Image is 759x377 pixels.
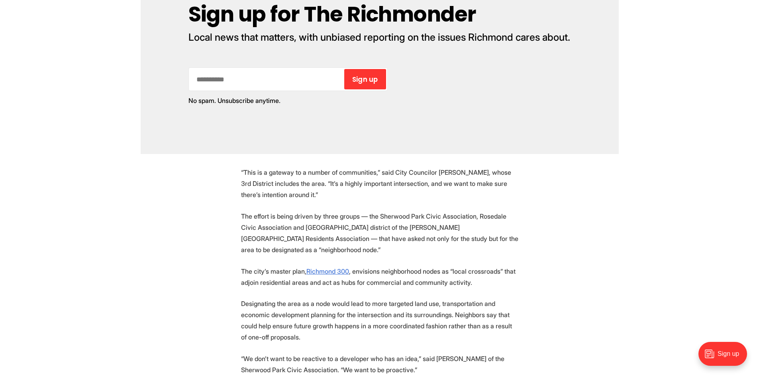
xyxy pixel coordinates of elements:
span: No spam. Unsubscribe anytime. [188,97,280,105]
a: Richmond 300 [306,267,349,275]
p: “This is a gateway to a number of communities,” said City Councilor [PERSON_NAME], whose 3rd Dist... [241,167,518,200]
span: Local news that matters, with unbiased reporting on the issues Richmond cares about. [188,31,570,43]
button: Sign up [344,69,386,89]
iframe: portal-trigger [692,338,759,377]
p: Designating the area as a node would lead to more targeted land use, transportation and economic ... [241,298,518,343]
span: Sign up [352,76,378,83]
p: “We don’t want to be reactive to a developer who has an idea,” said [PERSON_NAME] of the Sherwood... [241,353,518,375]
p: The effort is being driven by three groups — the Sherwood Park Civic Association, Rosedale Civic ... [241,211,518,255]
p: The city’s master plan, , envisions neighborhood nodes as “local crossroads” that adjoin resident... [241,266,518,288]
